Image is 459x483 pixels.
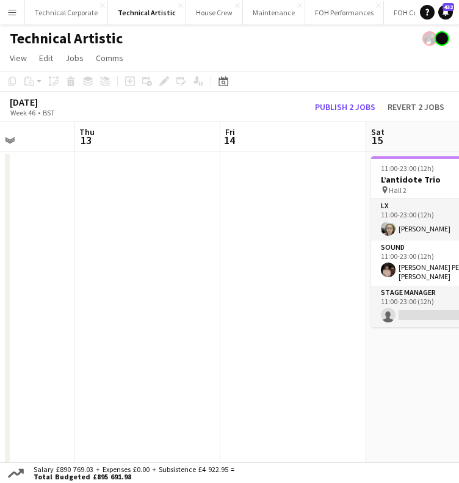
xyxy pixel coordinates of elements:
[43,108,55,117] div: BST
[34,473,234,481] span: Total Budgeted £895 691.98
[10,29,123,48] h1: Technical Artistic
[25,1,108,24] button: Technical Corporate
[60,50,89,66] a: Jobs
[26,466,237,481] div: Salary £890 769.03 + Expenses £0.00 + Subsistence £4 922.95 =
[383,100,449,114] button: Revert 2 jobs
[443,3,454,11] span: 432
[371,126,385,137] span: Sat
[7,108,38,117] span: Week 46
[108,1,186,24] button: Technical Artistic
[10,96,83,108] div: [DATE]
[438,5,453,20] a: 432
[96,53,123,64] span: Comms
[305,1,384,24] button: FOH Performances
[381,164,434,173] span: 11:00-23:00 (12h)
[223,133,235,147] span: 14
[39,53,53,64] span: Edit
[435,31,449,46] app-user-avatar: Gabrielle Barr
[10,53,27,64] span: View
[186,1,243,24] button: House Crew
[5,50,32,66] a: View
[389,186,407,195] span: Hall 2
[310,100,380,114] button: Publish 2 jobs
[225,126,235,137] span: Fri
[78,133,95,147] span: 13
[34,50,58,66] a: Edit
[91,50,128,66] a: Comms
[79,126,95,137] span: Thu
[369,133,385,147] span: 15
[422,31,437,46] app-user-avatar: Zubair PERM Dhalla
[384,1,458,24] button: FOH Conferences
[65,53,84,64] span: Jobs
[243,1,305,24] button: Maintenance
